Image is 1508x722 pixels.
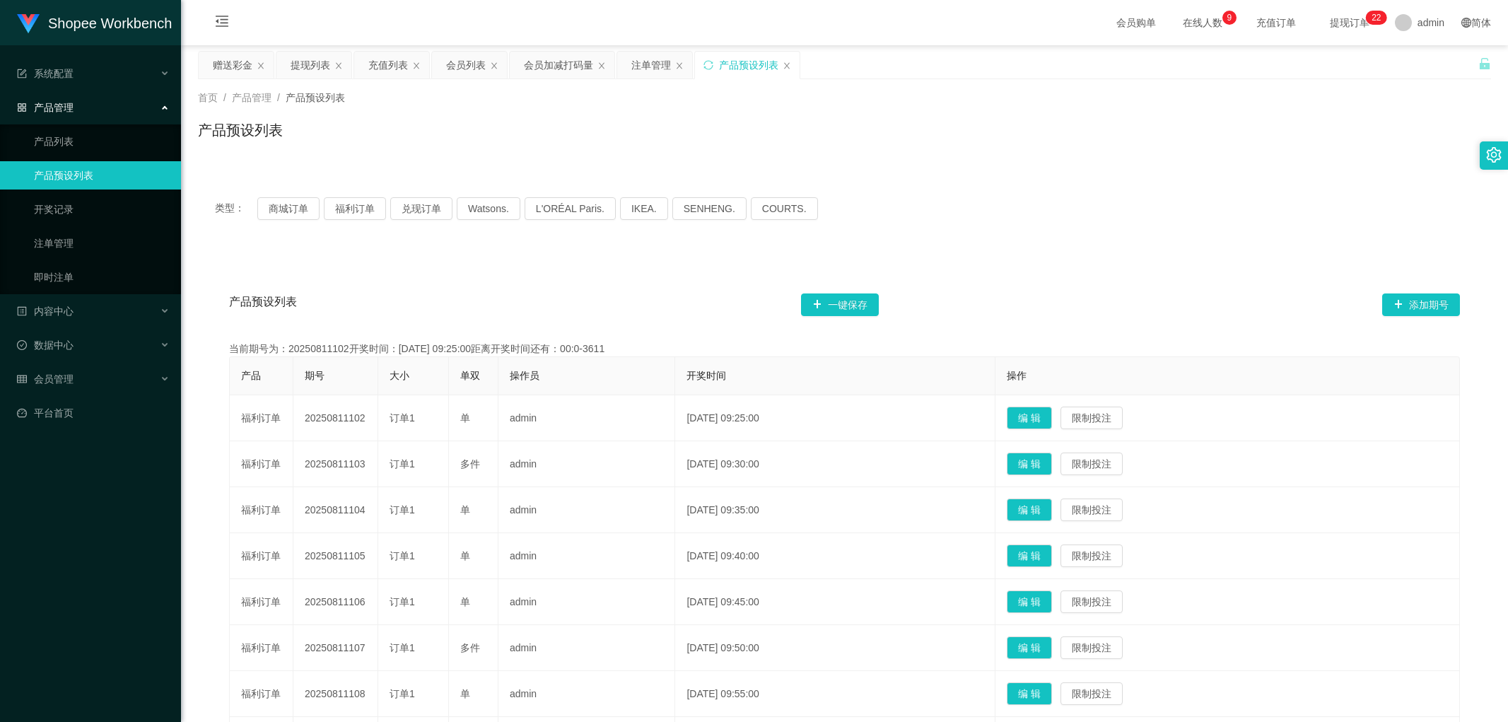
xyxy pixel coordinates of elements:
button: SENHENG. [672,197,747,220]
i: 图标: close [490,62,498,70]
button: Watsons. [457,197,520,220]
button: 限制投注 [1060,682,1123,705]
button: 编 辑 [1007,545,1052,567]
span: 单 [460,504,470,516]
span: 订单1 [390,550,415,561]
td: 20250811105 [293,533,378,579]
button: L'ORÉAL Paris. [525,197,616,220]
button: 限制投注 [1060,453,1123,475]
td: admin [498,441,675,487]
i: 图标: menu-fold [198,1,246,46]
td: admin [498,533,675,579]
td: 福利订单 [230,533,293,579]
button: COURTS. [751,197,818,220]
i: 图标: global [1461,18,1471,28]
span: 订单1 [390,412,415,424]
a: Shopee Workbench [17,17,172,28]
span: 产品管理 [232,92,271,103]
td: 福利订单 [230,579,293,625]
p: 2 [1372,11,1377,25]
i: 图标: close [783,62,791,70]
span: 单 [460,412,470,424]
td: 20250811102 [293,395,378,441]
span: 会员管理 [17,373,74,385]
span: 操作 [1007,370,1027,381]
span: 产品预设列表 [229,293,297,316]
span: 单双 [460,370,480,381]
span: 多件 [460,458,480,470]
td: 福利订单 [230,395,293,441]
span: 多件 [460,642,480,653]
div: 产品预设列表 [719,52,778,78]
span: 产品 [241,370,261,381]
span: 订单1 [390,458,415,470]
span: 订单1 [390,688,415,699]
td: admin [498,395,675,441]
td: 福利订单 [230,441,293,487]
td: admin [498,579,675,625]
img: logo.9652507e.png [17,14,40,34]
button: 编 辑 [1007,453,1052,475]
i: 图标: close [257,62,265,70]
span: 数据中心 [17,339,74,351]
i: 图标: close [597,62,606,70]
td: 20250811106 [293,579,378,625]
td: [DATE] 09:35:00 [675,487,995,533]
td: [DATE] 09:55:00 [675,671,995,717]
h1: 产品预设列表 [198,120,283,141]
i: 图标: form [17,69,27,78]
td: admin [498,625,675,671]
sup: 22 [1366,11,1386,25]
a: 产品预设列表 [34,161,170,190]
span: 期号 [305,370,325,381]
td: [DATE] 09:45:00 [675,579,995,625]
td: admin [498,671,675,717]
a: 注单管理 [34,229,170,257]
td: 福利订单 [230,487,293,533]
div: 会员加减打码量 [524,52,593,78]
td: [DATE] 09:50:00 [675,625,995,671]
span: 单 [460,596,470,607]
button: 编 辑 [1007,590,1052,613]
button: 图标: plus一键保存 [801,293,879,316]
button: 商城订单 [257,197,320,220]
td: 福利订单 [230,625,293,671]
span: 充值订单 [1249,18,1303,28]
td: [DATE] 09:25:00 [675,395,995,441]
div: 当前期号为：20250811102开奖时间：[DATE] 09:25:00距离开奖时间还有：00:0-3611 [229,342,1460,356]
span: 订单1 [390,596,415,607]
button: 限制投注 [1060,636,1123,659]
a: 即时注单 [34,263,170,291]
i: 图标: setting [1486,147,1502,163]
span: 内容中心 [17,305,74,317]
td: 20250811108 [293,671,378,717]
td: 20250811103 [293,441,378,487]
span: 开奖时间 [686,370,726,381]
div: 赠送彩金 [213,52,252,78]
span: 操作员 [510,370,539,381]
td: 20250811104 [293,487,378,533]
button: 编 辑 [1007,499,1052,521]
button: 图标: plus添加期号 [1382,293,1460,316]
button: 福利订单 [324,197,386,220]
button: 编 辑 [1007,407,1052,429]
button: 编 辑 [1007,682,1052,705]
sup: 9 [1222,11,1237,25]
td: 福利订单 [230,671,293,717]
h1: Shopee Workbench [48,1,172,46]
i: 图标: close [675,62,684,70]
span: 系统配置 [17,68,74,79]
button: 限制投注 [1060,590,1123,613]
span: 产品管理 [17,102,74,113]
span: 订单1 [390,504,415,516]
span: 单 [460,688,470,699]
div: 充值列表 [368,52,408,78]
i: 图标: appstore-o [17,103,27,112]
span: / [277,92,280,103]
span: 类型： [215,197,257,220]
span: 产品预设列表 [286,92,345,103]
div: 提现列表 [291,52,330,78]
i: 图标: close [412,62,421,70]
td: [DATE] 09:40:00 [675,533,995,579]
td: 20250811107 [293,625,378,671]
